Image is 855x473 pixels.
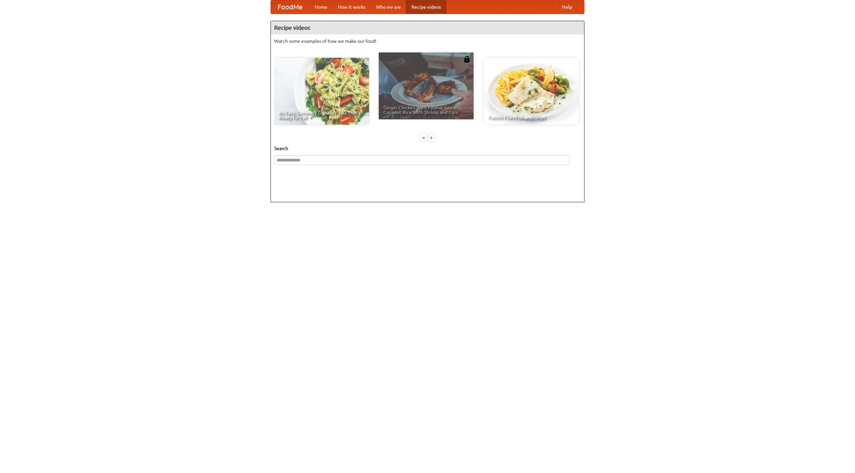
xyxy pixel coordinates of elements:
[271,21,584,34] h4: Recipe videos
[333,0,371,14] a: How it works
[429,133,435,142] div: »
[309,0,333,14] a: Home
[371,0,406,14] a: Who we are
[464,56,470,63] img: 483408.png
[484,58,578,125] a: French Fries Fish and Chips
[420,133,426,142] div: «
[274,145,581,152] h5: Search
[557,0,577,14] a: Help
[488,115,574,120] span: French Fries Fish and Chips
[406,0,446,14] a: Recipe videos
[274,58,369,125] a: An Easy, Summery Tomato Pasta That's Ready for Fall
[279,111,364,120] span: An Easy, Summery Tomato Pasta That's Ready for Fall
[274,38,581,44] p: Watch some examples of how we make our food!
[271,0,309,14] a: FoodMe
